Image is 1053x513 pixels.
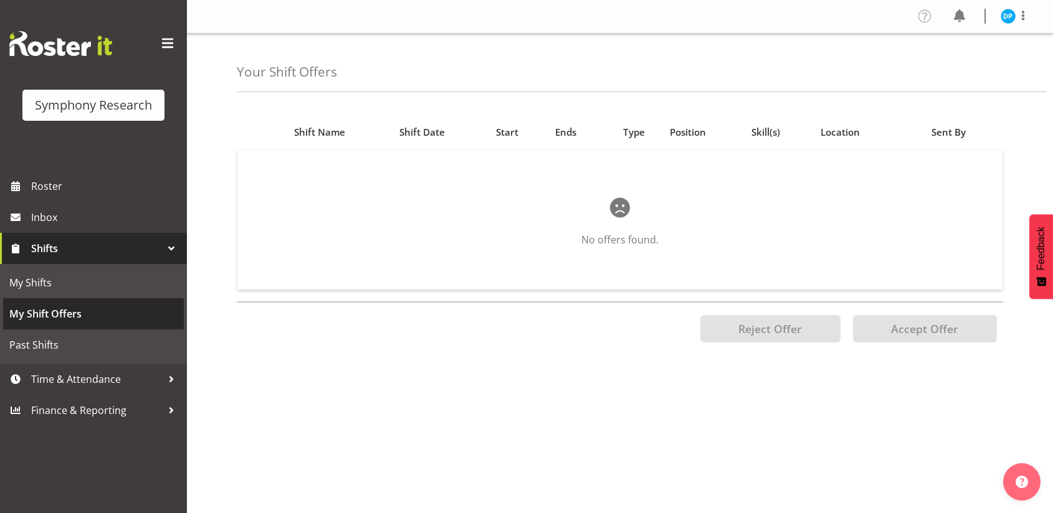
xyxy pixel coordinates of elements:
p: No offers found. [277,232,963,247]
span: My Shift Offers [9,304,178,323]
div: Symphony Research [35,96,152,115]
button: Reject Offer [700,315,841,342]
span: Position [670,125,706,139]
span: Shift Date [399,125,445,139]
span: Shifts [31,239,162,258]
span: Roster [31,177,181,195]
img: help-xxl-2.png [1016,476,1028,488]
span: Feedback [1036,227,1047,270]
h4: Your Shift Offers [237,65,337,79]
span: Finance & Reporting [31,401,162,420]
button: Feedback - Show survey [1029,214,1053,299]
span: Inbox [31,208,181,227]
span: Past Shifts [9,336,178,354]
img: Rosterit website logo [9,31,112,56]
span: My Shifts [9,273,178,292]
span: Sent By [931,125,966,139]
span: Accept Offer [891,321,958,336]
a: My Shifts [3,267,184,298]
span: Time & Attendance [31,370,162,388]
span: Shift Name [294,125,345,139]
a: My Shift Offers [3,298,184,329]
span: Skill(s) [751,125,780,139]
img: divyadeep-parmar11611.jpg [1001,9,1016,24]
span: Ends [555,125,576,139]
span: Type [623,125,645,139]
a: Past Shifts [3,329,184,360]
span: Location [821,125,860,139]
span: Start [496,125,518,139]
button: Accept Offer [853,315,997,342]
span: Reject Offer [738,321,802,336]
